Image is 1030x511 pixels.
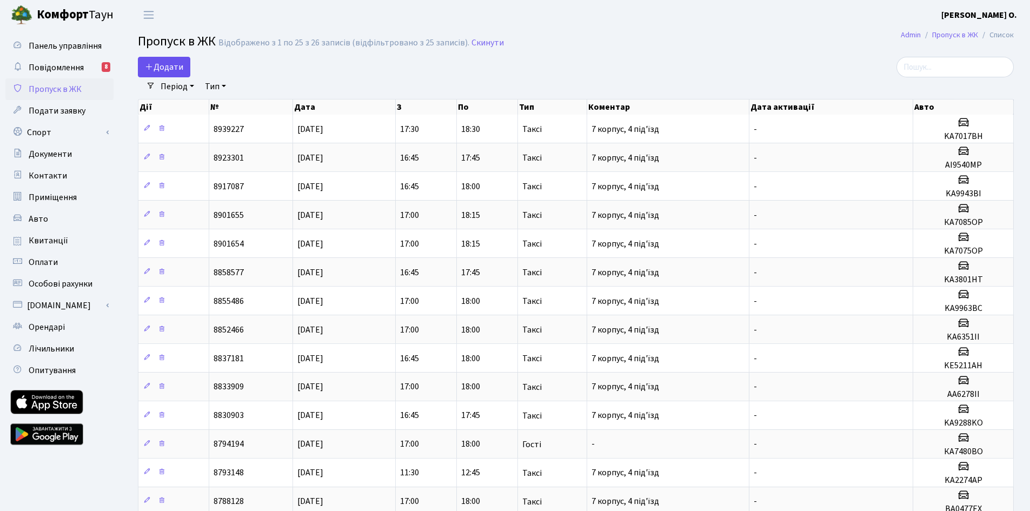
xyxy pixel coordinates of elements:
[522,211,542,220] span: Таксі
[592,381,659,393] span: 7 корпус, 4 під'їзд
[29,170,67,182] span: Контакти
[592,353,659,364] span: 7 корпус, 4 під'їзд
[461,324,480,336] span: 18:00
[918,275,1009,285] h5: KA3801HT
[400,410,419,422] span: 16:45
[592,238,659,250] span: 7 корпус, 4 під'їзд
[29,191,77,203] span: Приміщення
[754,439,757,450] span: -
[400,439,419,450] span: 17:00
[218,38,469,48] div: Відображено з 1 по 25 з 26 записів (відфільтровано з 25 записів).
[754,238,757,250] span: -
[5,316,114,338] a: Орендарі
[214,123,244,135] span: 8939227
[37,6,114,24] span: Таун
[5,230,114,251] a: Квитанції
[293,99,396,115] th: Дата
[885,24,1030,47] nav: breadcrumb
[29,105,85,117] span: Подати заявку
[754,209,757,221] span: -
[754,152,757,164] span: -
[138,32,216,51] span: Пропуск в ЖК
[214,324,244,336] span: 8852466
[297,152,323,164] span: [DATE]
[754,123,757,135] span: -
[461,267,480,278] span: 17:45
[918,447,1009,457] h5: КА7480ВО
[5,35,114,57] a: Панель управління
[400,123,419,135] span: 17:30
[592,295,659,307] span: 7 корпус, 4 під'їзд
[461,295,480,307] span: 18:00
[918,131,1009,142] h5: KA7017BH
[918,246,1009,256] h5: KA7075OP
[978,29,1014,41] li: Список
[400,295,419,307] span: 17:00
[592,267,659,278] span: 7 корпус, 4 під'їзд
[29,235,68,247] span: Квитанції
[592,324,659,336] span: 7 корпус, 4 під'їзд
[29,278,92,290] span: Особові рахунки
[201,77,230,96] a: Тип
[754,381,757,393] span: -
[592,410,659,422] span: 7 корпус, 4 під'їзд
[400,209,419,221] span: 17:00
[461,353,480,364] span: 18:00
[214,410,244,422] span: 8830903
[297,267,323,278] span: [DATE]
[461,496,480,508] span: 18:00
[297,496,323,508] span: [DATE]
[400,152,419,164] span: 16:45
[29,213,48,225] span: Авто
[461,209,480,221] span: 18:15
[5,295,114,316] a: [DOMAIN_NAME]
[587,99,749,115] th: Коментар
[145,61,183,73] span: Додати
[5,57,114,78] a: Повідомлення8
[918,389,1009,400] h5: AA6278II
[522,469,542,477] span: Таксі
[461,152,480,164] span: 17:45
[400,181,419,193] span: 16:45
[297,353,323,364] span: [DATE]
[5,187,114,208] a: Приміщення
[400,467,419,479] span: 11:30
[754,295,757,307] span: -
[29,62,84,74] span: Повідомлення
[297,439,323,450] span: [DATE]
[461,467,480,479] span: 12:45
[461,238,480,250] span: 18:15
[29,83,82,95] span: Пропуск в ЖК
[396,99,457,115] th: З
[522,412,542,420] span: Таксі
[918,361,1009,371] h5: KE5211AH
[5,100,114,122] a: Подати заявку
[29,256,58,268] span: Оплати
[214,381,244,393] span: 8833909
[138,57,190,77] a: Додати
[297,381,323,393] span: [DATE]
[297,467,323,479] span: [DATE]
[37,6,89,23] b: Комфорт
[522,268,542,277] span: Таксі
[214,295,244,307] span: 8855486
[29,364,76,376] span: Опитування
[592,209,659,221] span: 7 корпус, 4 під'їзд
[754,467,757,479] span: -
[918,217,1009,228] h5: КА7085ОР
[754,324,757,336] span: -
[209,99,294,115] th: №
[5,78,114,100] a: Пропуск в ЖК
[461,123,480,135] span: 18:30
[918,418,1009,428] h5: KA9288KO
[918,189,1009,199] h5: KA9943BI
[522,182,542,191] span: Таксі
[592,439,595,450] span: -
[156,77,198,96] a: Період
[297,123,323,135] span: [DATE]
[297,238,323,250] span: [DATE]
[214,353,244,364] span: 8837181
[461,410,480,422] span: 17:45
[400,324,419,336] span: 17:00
[400,353,419,364] span: 16:45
